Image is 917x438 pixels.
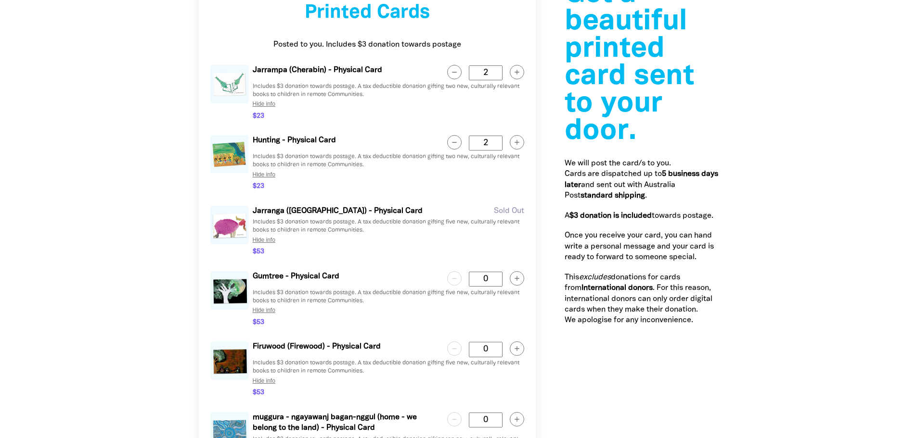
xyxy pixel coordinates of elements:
[249,167,279,182] button: Hide info
[253,359,524,375] p: Includes $3 donation towards postage. A tax deductible donation gifting five new, culturally rele...
[253,289,524,305] p: Includes $3 donation towards postage. A tax deductible donation gifting five new, culturally rele...
[210,271,249,310] img: raisley-owl-card-jpg-7db1a6.jpg
[565,211,719,221] p: A towards postage.
[581,285,653,291] strong: International donors
[253,318,264,327] span: $53
[249,303,279,317] button: Hide info
[581,192,645,199] strong: standard shipping
[579,274,611,281] em: excludes
[253,218,524,235] p: Includes $3 donation towards postage. A tax deductible donation gifting five new, culturally rele...
[249,97,279,111] button: Hide info
[253,83,524,99] p: Includes $3 donation towards postage. A tax deductible donation gifting two new, culturally relev...
[253,65,439,75] p: Jarrampa (Cherabin) - Physical Card
[210,135,249,174] img: hunting-png-236049.png
[253,412,439,434] p: muggura - ngayawanj bagan-nggul (home - we belong to the land) - Physical Card
[210,206,249,244] img: buffalo-png-ccd79d.png
[253,112,264,121] span: $23
[253,153,524,169] p: Includes $3 donation towards postage. A tax deductible donation gifting two new, culturally relev...
[210,39,524,50] p: Posted to you. Includes $3 donation towards postage
[249,374,279,388] button: Hide info
[253,206,450,216] p: Jarranga ([GEOGRAPHIC_DATA]) - Physical Card
[210,65,249,103] img: jarrampa-png-e6d94c.png
[565,230,719,263] p: Once you receive your card, you can hand write a personal message and your card is ready to forwa...
[253,182,264,191] span: $23
[569,213,652,219] strong: $3 donation is included
[565,315,719,325] p: We apologise for any inconvenience.
[565,158,719,169] p: We will post the card/s to you.
[565,171,718,188] strong: 5 business days later
[253,271,439,282] p: Gumtree - Physical Card
[487,199,531,224] p: Sold Out
[565,272,719,315] p: This donations for cards from . For this reason, international donors can only order digital card...
[253,247,264,257] span: $53
[210,341,249,380] img: raisley-sky-card-jpg-9c8424.jpg
[565,169,719,201] p: Cards are dispatched up to and sent out with Australia Post .
[249,233,279,247] button: Hide info
[253,388,264,398] span: $53
[253,341,439,352] p: Firuwood (Firewood) - Physical Card
[253,135,439,146] p: Hunting - Physical Card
